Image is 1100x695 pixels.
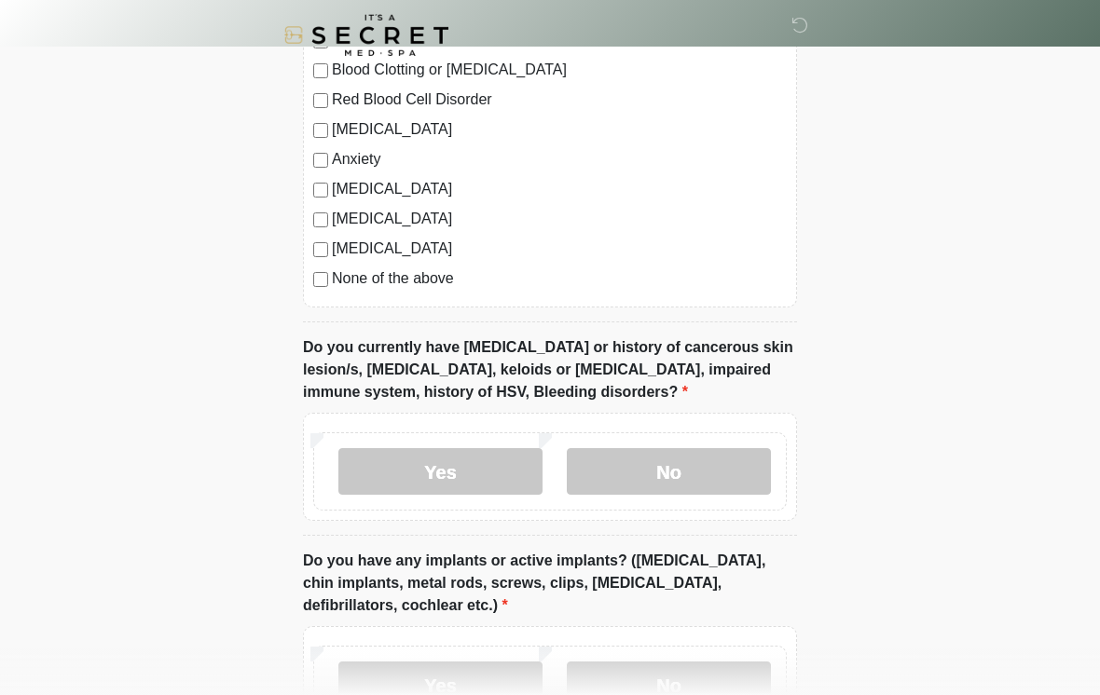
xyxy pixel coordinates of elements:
[313,212,328,227] input: [MEDICAL_DATA]
[313,123,328,138] input: [MEDICAL_DATA]
[303,336,797,403] label: Do you currently have [MEDICAL_DATA] or history of cancerous skin lesion/s, [MEDICAL_DATA], keloi...
[313,242,328,257] input: [MEDICAL_DATA]
[284,14,448,56] img: It's A Secret Med Spa Logo
[332,118,787,141] label: [MEDICAL_DATA]
[313,93,328,108] input: Red Blood Cell Disorder
[303,550,797,617] label: Do you have any implants or active implants? ([MEDICAL_DATA], chin implants, metal rods, screws, ...
[332,89,787,111] label: Red Blood Cell Disorder
[567,448,771,495] label: No
[332,238,787,260] label: [MEDICAL_DATA]
[332,267,787,290] label: None of the above
[332,208,787,230] label: [MEDICAL_DATA]
[332,59,787,81] label: Blood Clotting or [MEDICAL_DATA]
[313,183,328,198] input: [MEDICAL_DATA]
[332,148,787,170] label: Anxiety
[313,63,328,78] input: Blood Clotting or [MEDICAL_DATA]
[338,448,543,495] label: Yes
[313,272,328,287] input: None of the above
[332,178,787,200] label: [MEDICAL_DATA]
[313,153,328,168] input: Anxiety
